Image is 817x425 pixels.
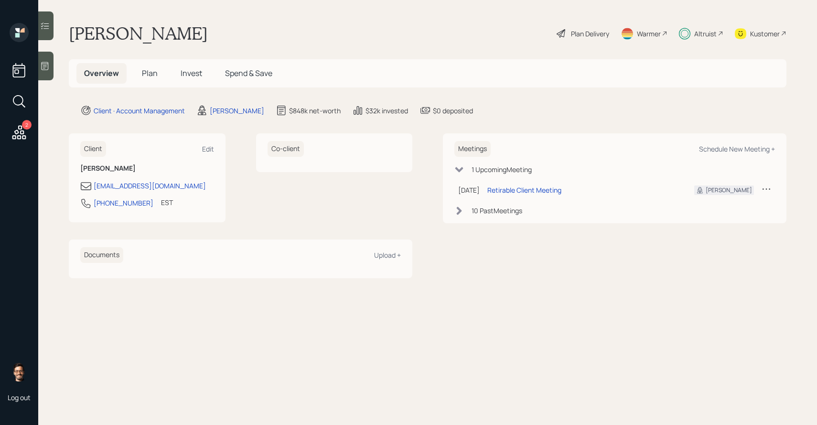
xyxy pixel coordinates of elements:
h6: Client [80,141,106,157]
h6: [PERSON_NAME] [80,164,214,173]
div: 1 Upcoming Meeting [472,164,532,174]
img: sami-boghos-headshot.png [10,362,29,381]
div: Edit [202,144,214,153]
div: [PERSON_NAME] [706,186,752,195]
h6: Meetings [454,141,491,157]
span: Overview [84,68,119,78]
div: [PERSON_NAME] [210,106,264,116]
div: Kustomer [750,29,780,39]
div: Client · Account Management [94,106,185,116]
div: 10 Past Meeting s [472,206,522,216]
div: $848k net-worth [289,106,341,116]
div: Log out [8,393,31,402]
div: $0 deposited [433,106,473,116]
div: Plan Delivery [571,29,609,39]
div: $32k invested [365,106,408,116]
div: Altruist [694,29,717,39]
span: Plan [142,68,158,78]
div: Retirable Client Meeting [487,185,561,195]
div: EST [161,197,173,207]
div: [DATE] [458,185,480,195]
h6: Co-client [268,141,304,157]
div: Schedule New Meeting + [699,144,775,153]
div: 2 [22,120,32,130]
span: Spend & Save [225,68,272,78]
div: Warmer [637,29,661,39]
div: [PHONE_NUMBER] [94,198,153,208]
span: Invest [181,68,202,78]
div: [EMAIL_ADDRESS][DOMAIN_NAME] [94,181,206,191]
h6: Documents [80,247,123,263]
div: Upload + [374,251,401,260]
h1: [PERSON_NAME] [69,23,208,44]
